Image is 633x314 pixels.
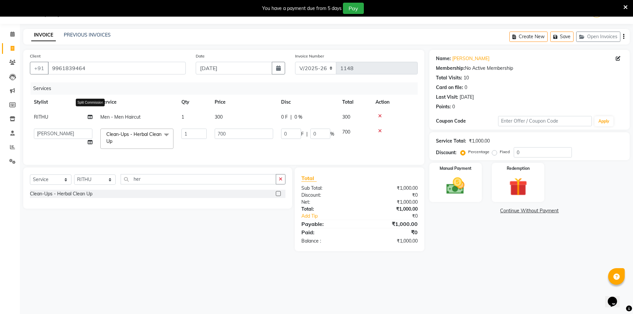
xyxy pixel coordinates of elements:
input: Enter Offer / Coupon Code [498,116,592,126]
div: Card on file: [436,84,463,91]
img: _gift.svg [503,175,533,198]
div: 0 [452,103,455,110]
th: Price [211,95,277,110]
span: RITHU [34,114,48,120]
iframe: chat widget [605,287,626,307]
div: Balance : [296,238,360,245]
div: Net: [296,199,360,206]
button: +91 [30,62,49,74]
span: Total [301,175,317,182]
span: % [330,131,334,138]
div: 10 [464,74,469,81]
div: ₹1,000.00 [360,206,423,213]
button: Open Invoices [576,32,620,42]
label: Fixed [500,149,510,155]
div: No Active Membership [436,65,623,72]
th: Stylist [30,95,96,110]
div: ₹1,000.00 [469,138,490,145]
div: ₹1,000.00 [360,185,423,192]
th: Total [338,95,371,110]
span: | [290,114,292,121]
input: Search or Scan [121,174,276,184]
div: Paid: [296,228,360,236]
label: Manual Payment [440,165,472,171]
div: Points: [436,103,451,110]
div: Split Commission [76,99,105,106]
span: 0 % [294,114,302,121]
button: Pay [343,3,364,14]
div: ₹0 [360,192,423,199]
label: Percentage [468,149,489,155]
div: Discount: [436,149,457,156]
th: Qty [177,95,211,110]
div: ₹1,000.00 [360,220,423,228]
a: x [112,138,115,144]
span: Clean-Ups - Herbal Clean Up [106,131,161,144]
span: F [301,131,304,138]
div: ₹1,000.00 [360,238,423,245]
div: 0 [465,84,467,91]
a: Add Tip [296,213,370,220]
button: Create New [509,32,548,42]
div: Total: [296,206,360,213]
label: Client [30,53,41,59]
span: 700 [342,129,350,135]
img: _cash.svg [441,175,470,196]
span: Men - Men Haircut [100,114,141,120]
div: [DATE] [460,94,474,101]
label: Redemption [507,165,530,171]
span: 0 F [281,114,288,121]
div: ₹0 [370,213,423,220]
div: Sub Total: [296,185,360,192]
a: PREVIOUS INVOICES [64,32,111,38]
div: Coupon Code [436,118,498,125]
div: Payable: [296,220,360,228]
input: Search by Name/Mobile/Email/Code [48,62,186,74]
div: Services [31,82,423,95]
a: INVOICE [31,29,56,41]
span: 1 [181,114,184,120]
span: 300 [215,114,223,120]
span: | [306,131,308,138]
th: Disc [277,95,338,110]
a: [PERSON_NAME] [452,55,489,62]
div: Last Visit: [436,94,458,101]
div: Name: [436,55,451,62]
div: Discount: [296,192,360,199]
button: Save [550,32,574,42]
div: You have a payment due from 5 days [262,5,342,12]
div: ₹0 [360,228,423,236]
button: Apply [594,116,613,126]
a: Continue Without Payment [431,207,628,214]
span: 300 [342,114,350,120]
div: Total Visits: [436,74,462,81]
label: Invoice Number [295,53,324,59]
th: Service [96,95,177,110]
label: Date [196,53,205,59]
div: ₹1,000.00 [360,199,423,206]
div: Service Total: [436,138,466,145]
div: Membership: [436,65,465,72]
div: Clean-Ups - Herbal Clean Up [30,190,92,197]
th: Action [371,95,418,110]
